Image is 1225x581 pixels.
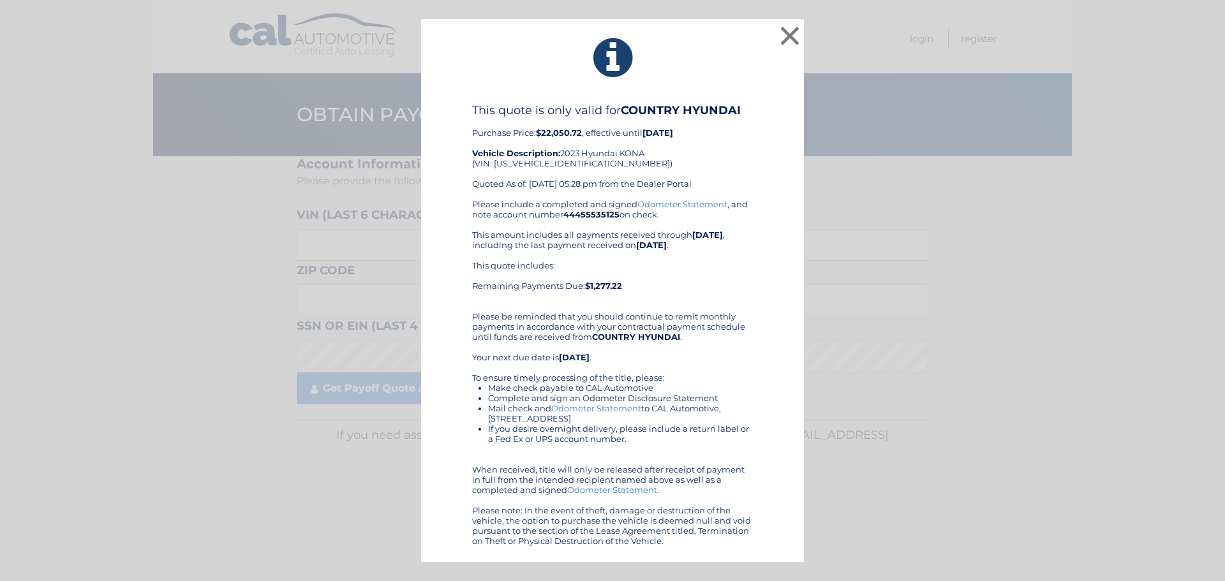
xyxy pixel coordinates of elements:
b: [DATE] [636,240,667,250]
div: This quote includes: Remaining Payments Due: [472,260,753,301]
b: [DATE] [642,128,673,138]
li: If you desire overnight delivery, please include a return label or a Fed Ex or UPS account number. [488,423,753,444]
strong: Vehicle Description: [472,148,560,158]
h4: This quote is only valid for [472,103,753,117]
a: Odometer Statement [637,199,727,209]
b: [DATE] [692,230,723,240]
li: Mail check and to CAL Automotive, [STREET_ADDRESS] [488,403,753,423]
div: Purchase Price: , effective until 2023 Hyundai KONA (VIN: [US_VEHICLE_IDENTIFICATION_NUMBER]) Quo... [472,103,753,199]
a: Odometer Statement [567,485,657,495]
li: Complete and sign an Odometer Disclosure Statement [488,393,753,403]
button: × [777,23,803,48]
div: Please include a completed and signed , and note account number on check. This amount includes al... [472,199,753,546]
b: $22,050.72 [536,128,582,138]
b: $1,277.22 [585,281,622,291]
b: 44455535125 [563,209,620,219]
b: COUNTRY HYUNDAI [592,332,680,342]
li: Make check payable to CAL Automotive [488,383,753,393]
a: Odometer Statement [551,403,641,413]
b: [DATE] [559,352,590,362]
b: COUNTRY HYUNDAI [621,103,741,117]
